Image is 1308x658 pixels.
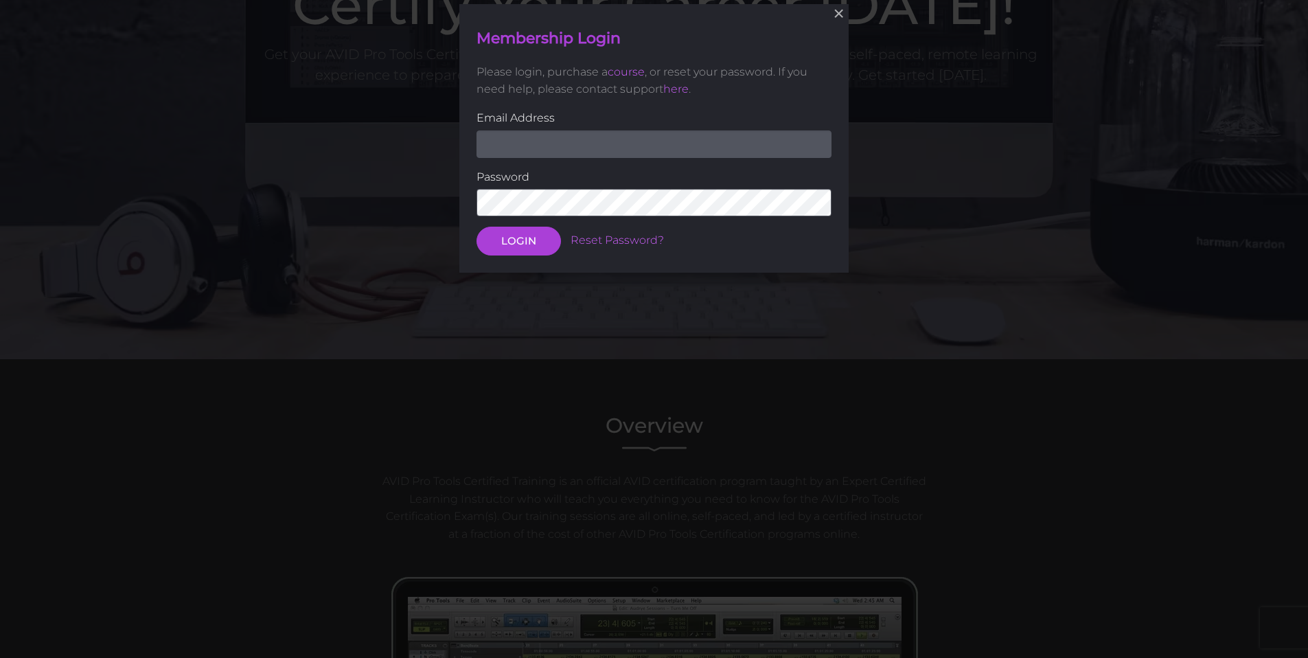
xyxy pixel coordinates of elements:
label: Password [477,168,831,186]
a: here [663,83,689,96]
p: Please login, purchase a , or reset your password. If you need help, please contact support . [477,63,831,98]
button: LOGIN [477,227,561,256]
a: course [608,65,645,78]
a: Reset Password? [571,234,664,247]
label: Email Address [477,109,831,127]
h4: Membership Login [477,28,831,49]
